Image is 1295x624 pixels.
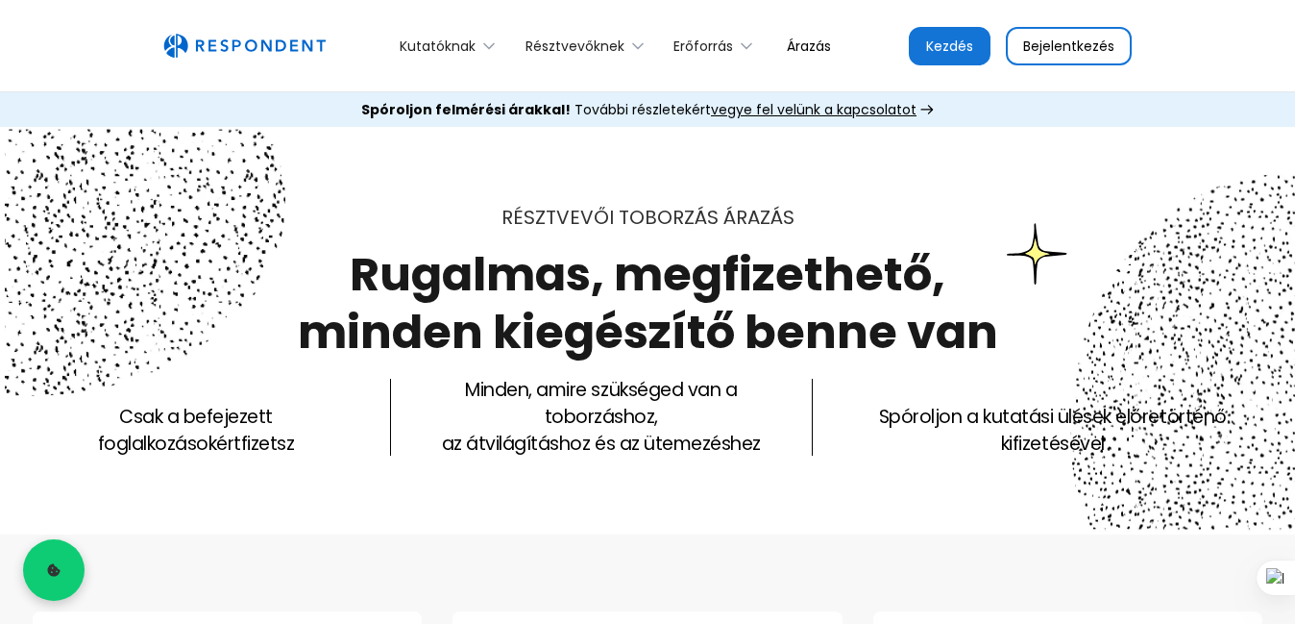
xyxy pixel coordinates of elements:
[663,23,771,68] div: Erőforrás
[909,27,990,65] a: Kezdés
[465,377,737,430] font: Minden, amire szükséged van a toborzáshoz,
[711,100,916,119] font: vegye fel velünk a kapcsolatot
[1001,404,1227,457] font: történő kifizetésével
[298,300,998,364] font: minden kiegészítő benne van
[723,204,794,231] font: ÁRAZÁS
[400,37,476,56] font: Kutatóknak
[1006,27,1132,65] a: Bejelentkezés
[98,404,273,457] font: Csak a befejezett foglalkozásokért
[163,34,326,59] img: Névtelen felhasználói felület logója
[442,431,761,457] font: az átvilágításhoz és az ütemezéshez
[525,37,624,56] font: Résztvevőknek
[574,100,711,119] font: További részletekért
[926,37,973,56] font: Kezdés
[501,204,719,231] font: Résztvevői toborzás
[163,34,326,59] a: otthon
[361,100,571,119] font: Spóroljon felmérési árakkal!
[787,37,831,56] font: Árazás
[879,404,1160,430] font: Spóroljon a kutatási ülések előre
[771,23,846,68] a: Árazás
[1023,37,1114,56] font: Bejelentkezés
[241,431,295,457] font: fizetsz
[389,23,514,68] div: Kutatóknak
[673,37,733,56] font: Erőforrás
[350,242,945,307] font: Rugalmas, megfizethető,
[514,23,662,68] div: Résztvevőknek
